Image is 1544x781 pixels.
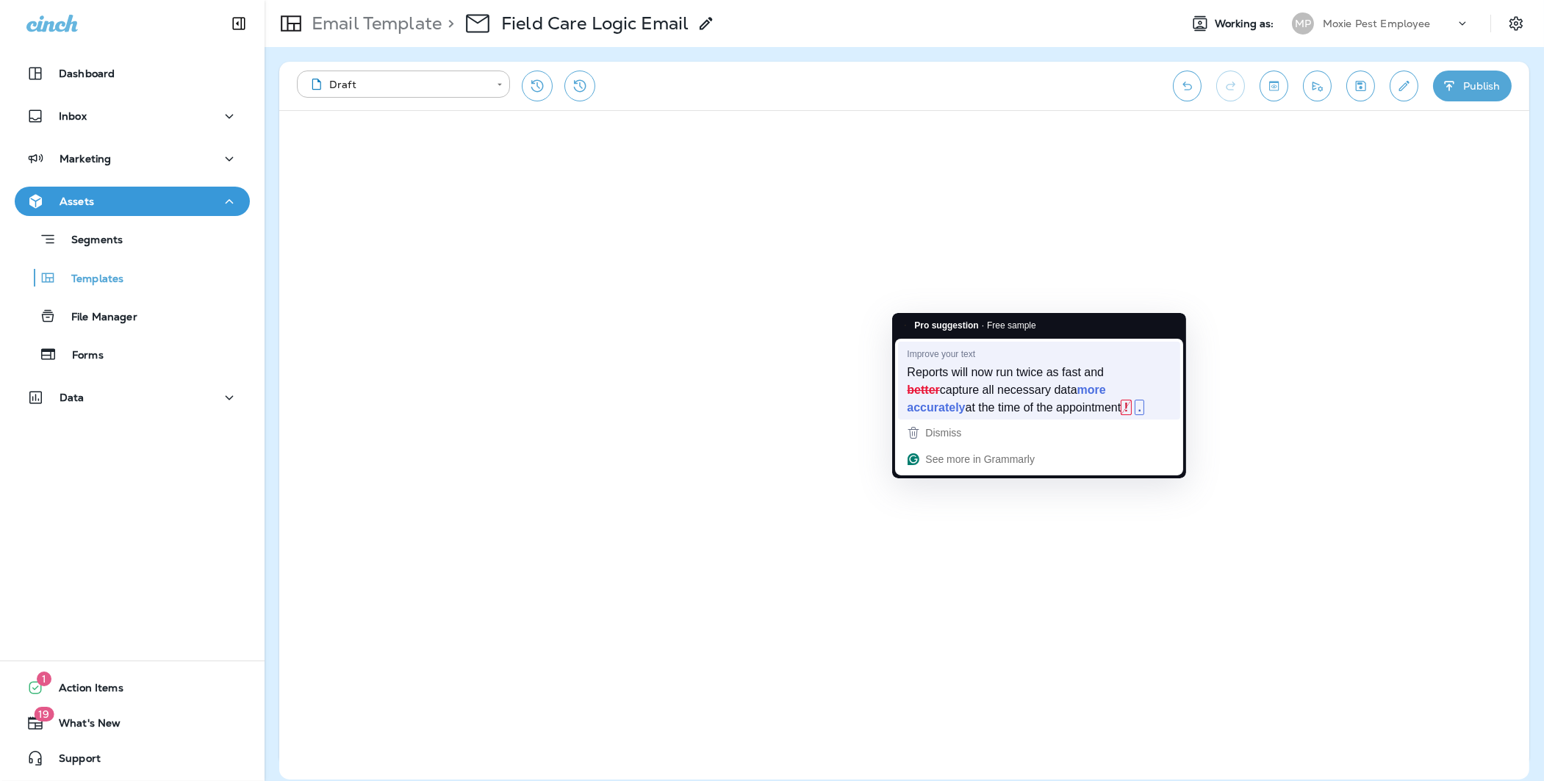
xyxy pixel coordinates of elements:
[306,12,442,35] p: Email Template
[34,707,54,721] span: 19
[44,717,121,735] span: What's New
[15,59,250,88] button: Dashboard
[1390,71,1418,101] button: Edit details
[1215,18,1277,30] span: Working as:
[15,300,250,331] button: File Manager
[15,187,250,216] button: Assets
[15,673,250,702] button: 1Action Items
[15,383,250,412] button: Data
[307,77,486,92] div: Draft
[1346,71,1375,101] button: Save
[15,262,250,293] button: Templates
[60,195,94,207] p: Assets
[15,744,250,773] button: Support
[1260,71,1288,101] button: Toggle preview
[522,71,553,101] button: Restore from previous version
[1323,18,1431,29] p: Moxie Pest Employee
[501,12,689,35] p: Field Care Logic Email
[44,682,123,699] span: Action Items
[1433,71,1512,101] button: Publish
[442,12,454,35] p: >
[1303,71,1332,101] button: Send test email
[60,153,111,165] p: Marketing
[59,110,87,122] p: Inbox
[57,349,104,363] p: Forms
[1292,12,1314,35] div: MP
[57,273,123,287] p: Templates
[218,9,259,38] button: Collapse Sidebar
[60,392,85,403] p: Data
[57,234,123,248] p: Segments
[1173,71,1202,101] button: Undo
[15,708,250,738] button: 19What's New
[44,752,101,770] span: Support
[37,672,51,686] span: 1
[15,144,250,173] button: Marketing
[15,101,250,131] button: Inbox
[279,111,1529,780] iframe: To enrich screen reader interactions, please activate Accessibility in Grammarly extension settings
[564,71,595,101] button: View Changelog
[59,68,115,79] p: Dashboard
[15,339,250,370] button: Forms
[15,223,250,255] button: Segments
[1503,10,1529,37] button: Settings
[57,311,137,325] p: File Manager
